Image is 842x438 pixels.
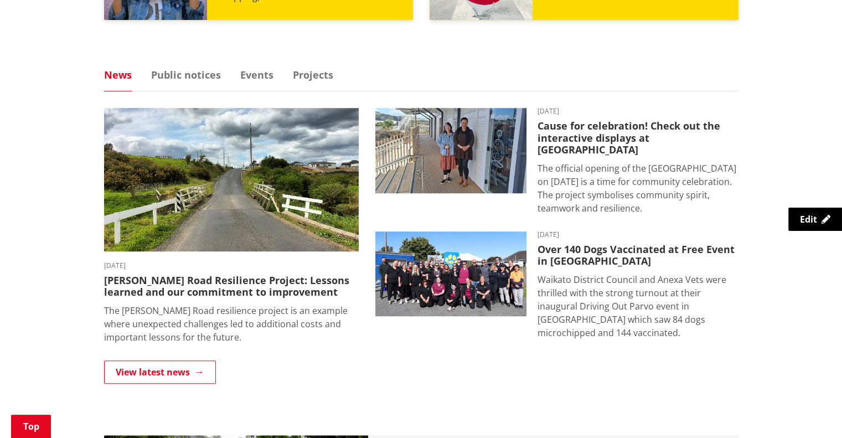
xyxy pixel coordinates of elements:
[293,70,333,80] a: Projects
[104,70,132,80] a: News
[104,108,359,344] a: [DATE] [PERSON_NAME] Road Resilience Project: Lessons learned and our commitment to improvement T...
[104,360,216,384] a: View latest news
[104,262,359,269] time: [DATE]
[375,108,738,215] a: [DATE] Cause for celebration! Check out the interactive displays at [GEOGRAPHIC_DATA] The officia...
[375,231,526,317] img: 554642373_1205075598320060_7014791421243316406_n
[788,208,842,231] a: Edit
[791,391,831,431] iframe: Messenger Launcher
[538,244,738,267] h3: Over 140 Dogs Vaccinated at Free Event in [GEOGRAPHIC_DATA]
[538,108,738,115] time: [DATE]
[375,231,738,339] a: [DATE] Over 140 Dogs Vaccinated at Free Event in [GEOGRAPHIC_DATA] Waikato District Council and A...
[538,120,738,156] h3: Cause for celebration! Check out the interactive displays at [GEOGRAPHIC_DATA]
[800,213,817,225] span: Edit
[104,304,359,344] p: The [PERSON_NAME] Road resilience project is an example where unexpected challenges led to additi...
[538,162,738,215] p: The official opening of the [GEOGRAPHIC_DATA] on [DATE] is a time for community celebration. The ...
[104,275,359,298] h3: [PERSON_NAME] Road Resilience Project: Lessons learned and our commitment to improvement
[11,415,51,438] a: Top
[240,70,273,80] a: Events
[151,70,221,80] a: Public notices
[375,108,526,193] img: Huntly Museum - Debra Kane and Kristy Wilson
[104,108,359,251] img: PR-21222 Huia Road Relience Munro Road Bridge
[538,231,738,238] time: [DATE]
[538,273,738,339] p: Waikato District Council and Anexa Vets were thrilled with the strong turnout at their inaugural ...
